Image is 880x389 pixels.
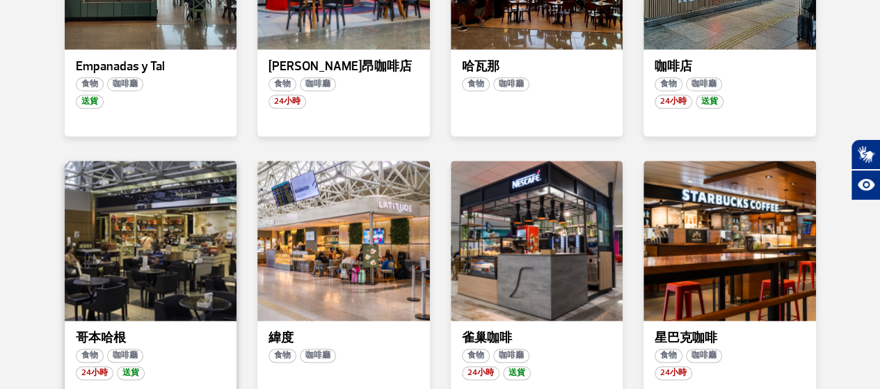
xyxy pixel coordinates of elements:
font: 送貨 [122,367,139,378]
font: 送貨 [509,367,525,378]
font: 食物 [81,79,98,89]
font: [PERSON_NAME]昂咖啡店 [269,58,412,74]
font: 食物 [274,350,291,360]
font: 食物 [467,350,484,360]
font: 食物 [274,79,291,89]
font: 24小時 [467,367,494,378]
font: 雀巢咖啡 [462,330,512,346]
font: 食物 [660,79,677,89]
font: 緯度 [269,330,294,346]
font: 食物 [660,350,677,360]
font: 咖啡廳 [305,79,330,89]
font: 咖啡廳 [691,79,717,89]
font: 咖啡廳 [691,350,717,360]
font: 送貨 [701,96,718,106]
font: 24小時 [660,367,687,378]
font: 24小時 [660,96,687,106]
font: 送貨 [81,96,98,106]
font: Empanadas y Tal [76,58,165,74]
font: 哥本哈根 [76,330,126,346]
font: 咖啡廳 [499,79,524,89]
font: 咖啡店 [655,58,692,74]
font: 食物 [81,350,98,360]
font: 星巴克咖啡 [655,330,717,346]
font: 哈瓦那 [462,58,499,74]
font: 24小時 [274,96,301,106]
font: 咖啡廳 [305,350,330,360]
font: 咖啡廳 [499,350,524,360]
button: 開放輔助資源。 [851,170,880,200]
button: 打開手語翻譯器。 [851,139,880,170]
div: Hand Talk 輔助使用插件。 [851,139,880,200]
font: 24小時 [81,367,108,378]
font: 咖啡廳 [113,79,138,89]
font: 咖啡廳 [113,350,138,360]
font: 食物 [467,79,484,89]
